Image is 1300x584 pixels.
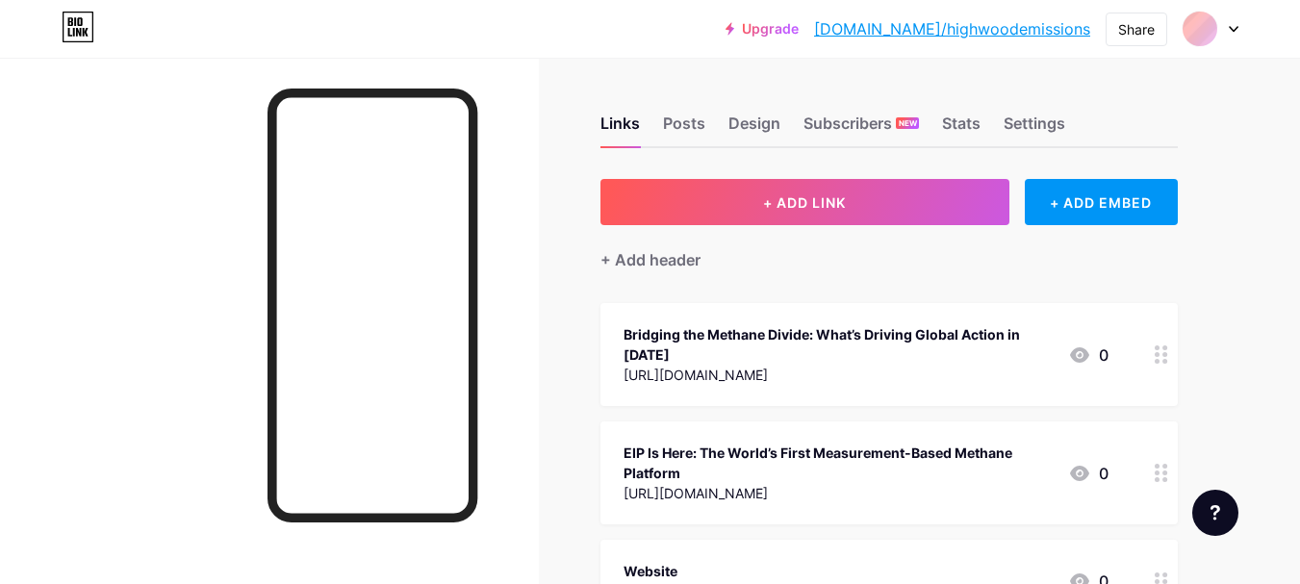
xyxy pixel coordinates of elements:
span: + ADD LINK [763,194,846,211]
div: Design [728,112,780,146]
div: 0 [1068,343,1109,367]
div: Bridging the Methane Divide: What’s Driving Global Action in [DATE] [624,324,1053,365]
button: + ADD LINK [600,179,1009,225]
div: 0 [1068,462,1109,485]
div: + ADD EMBED [1025,179,1178,225]
div: [URL][DOMAIN_NAME] [624,483,1053,503]
div: Posts [663,112,705,146]
div: Stats [942,112,981,146]
a: Upgrade [726,21,799,37]
div: EIP Is Here: The World’s First Measurement-Based Methane Platform [624,443,1053,483]
div: Links [600,112,640,146]
div: + Add header [600,248,701,271]
div: Settings [1004,112,1065,146]
div: Subscribers [803,112,919,146]
div: [URL][DOMAIN_NAME] [624,365,1053,385]
span: NEW [899,117,917,129]
div: Website [624,561,768,581]
a: [DOMAIN_NAME]/highwoodemissions [814,17,1090,40]
div: Share [1118,19,1155,39]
